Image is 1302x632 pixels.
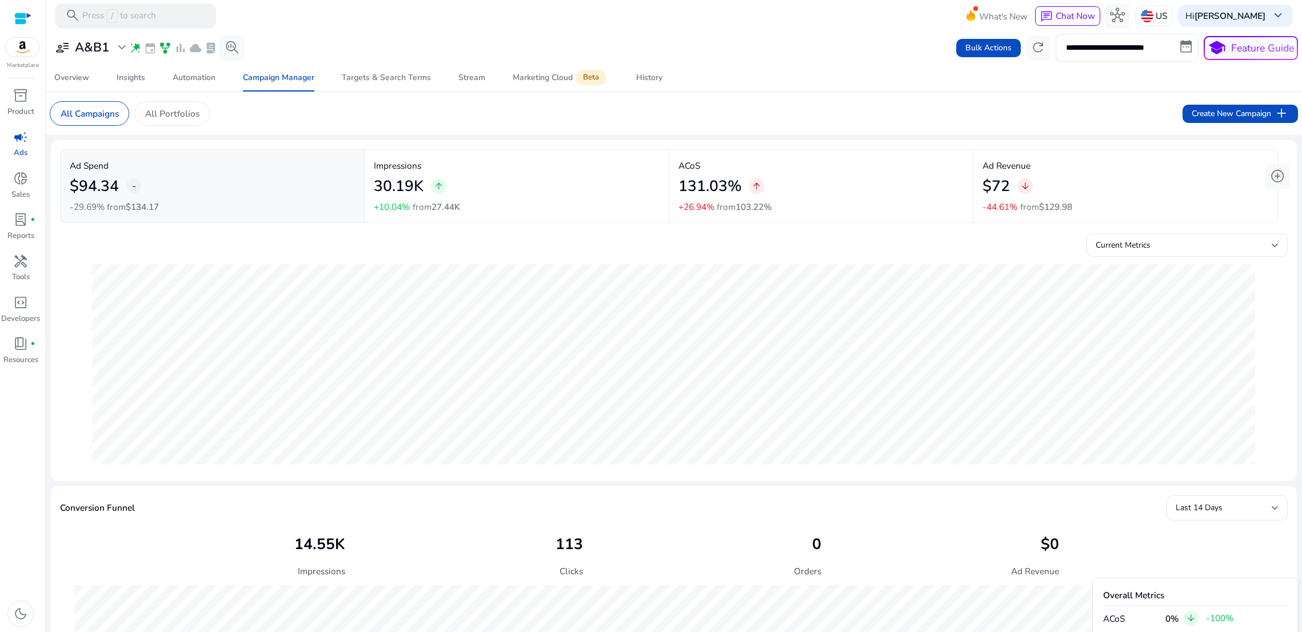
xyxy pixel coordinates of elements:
[1183,105,1297,123] button: Create New Campaignadd
[219,35,245,61] button: search_insights
[117,74,145,82] div: Insights
[107,200,159,213] p: from
[13,130,28,145] span: campaign
[14,148,27,159] p: Ads
[70,177,119,196] h2: $94.34
[1039,201,1072,213] span: $129.98
[678,159,964,172] p: ACoS
[173,74,215,82] div: Automation
[174,42,187,54] span: bar_chart
[13,171,28,186] span: donut_small
[1274,106,1289,121] span: add
[30,341,35,347] span: fiber_manual_record
[1110,8,1125,23] span: hub
[1186,613,1196,623] span: arrow_downward
[1026,35,1051,61] button: refresh
[636,74,662,82] div: History
[983,177,1010,196] h2: $72
[736,201,772,213] span: 103.22%
[54,74,89,82] div: Overview
[205,42,217,54] span: lab_profile
[1206,614,1233,622] p: -100%
[1141,10,1153,22] img: us.svg
[144,42,157,54] span: event
[1041,535,1059,554] h2: $0
[132,178,136,193] span: -
[1185,11,1265,20] p: Hi
[55,40,70,55] span: user_attributes
[432,201,460,213] span: 27.44K
[1103,612,1160,625] p: ACoS
[1056,10,1095,22] span: Chat Now
[1231,41,1294,55] p: Feature Guide
[82,9,156,23] p: Press to search
[294,535,345,554] h2: 14.55K
[794,565,821,578] p: Orders
[3,355,38,366] p: Resources
[12,272,30,283] p: Tools
[1020,200,1072,213] p: from
[556,535,583,554] h2: 113
[75,40,109,55] h3: A&B1
[413,200,460,213] p: from
[1096,240,1151,251] span: Current Metrics
[6,38,40,57] img: amazon.svg
[13,336,28,351] span: book_4
[61,107,119,120] p: All Campaigns
[298,565,345,578] p: Impressions
[458,74,485,82] div: Stream
[1156,6,1167,26] p: US
[812,535,821,554] h2: 0
[1011,565,1059,578] p: Ad Revenue
[983,159,1268,172] p: Ad Revenue
[374,202,410,211] p: +10.04%
[145,107,199,120] p: All Portfolios
[717,200,772,213] p: from
[106,9,117,23] span: /
[576,70,606,85] span: Beta
[1031,40,1045,55] span: refresh
[7,106,34,118] p: Product
[1165,612,1179,625] p: 0%
[30,217,35,222] span: fiber_manual_record
[374,177,424,196] h2: 30.19K
[1208,39,1226,57] span: school
[1204,36,1298,60] button: schoolFeature Guide
[1040,10,1053,23] span: chat
[70,159,355,172] p: Ad Spend
[1103,589,1289,602] p: Overall Metrics
[678,202,714,211] p: +26.94%
[1195,10,1265,22] b: [PERSON_NAME]
[225,40,239,55] span: search_insights
[13,212,28,227] span: lab_profile
[189,42,202,54] span: cloud
[243,74,314,82] div: Campaign Manager
[7,230,34,242] p: Reports
[979,6,1028,26] span: What's New
[11,189,30,201] p: Sales
[159,42,171,54] span: family_history
[983,202,1017,211] p: -44.61%
[1271,8,1285,23] span: keyboard_arrow_down
[13,295,28,310] span: code_blocks
[7,61,39,70] p: Marketplace
[13,606,28,621] span: dark_mode
[13,88,28,103] span: inventory_2
[374,159,659,172] p: Impressions
[342,74,431,82] div: Targets & Search Terms
[560,565,583,578] p: Clicks
[13,254,28,269] span: handyman
[678,177,742,196] h2: 131.03%
[752,181,762,192] span: arrow_upward
[1192,106,1288,121] span: Create New Campaign
[965,42,1012,54] span: Bulk Actions
[513,73,609,83] div: Marketing Cloud
[114,40,129,55] span: expand_more
[1105,3,1131,29] button: hub
[1270,169,1285,184] span: add_circle
[1020,181,1031,192] span: arrow_downward
[1265,164,1291,189] button: add_circle
[434,181,444,192] span: arrow_upward
[70,202,105,211] p: -29.69%
[1176,502,1223,513] span: Last 14 Days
